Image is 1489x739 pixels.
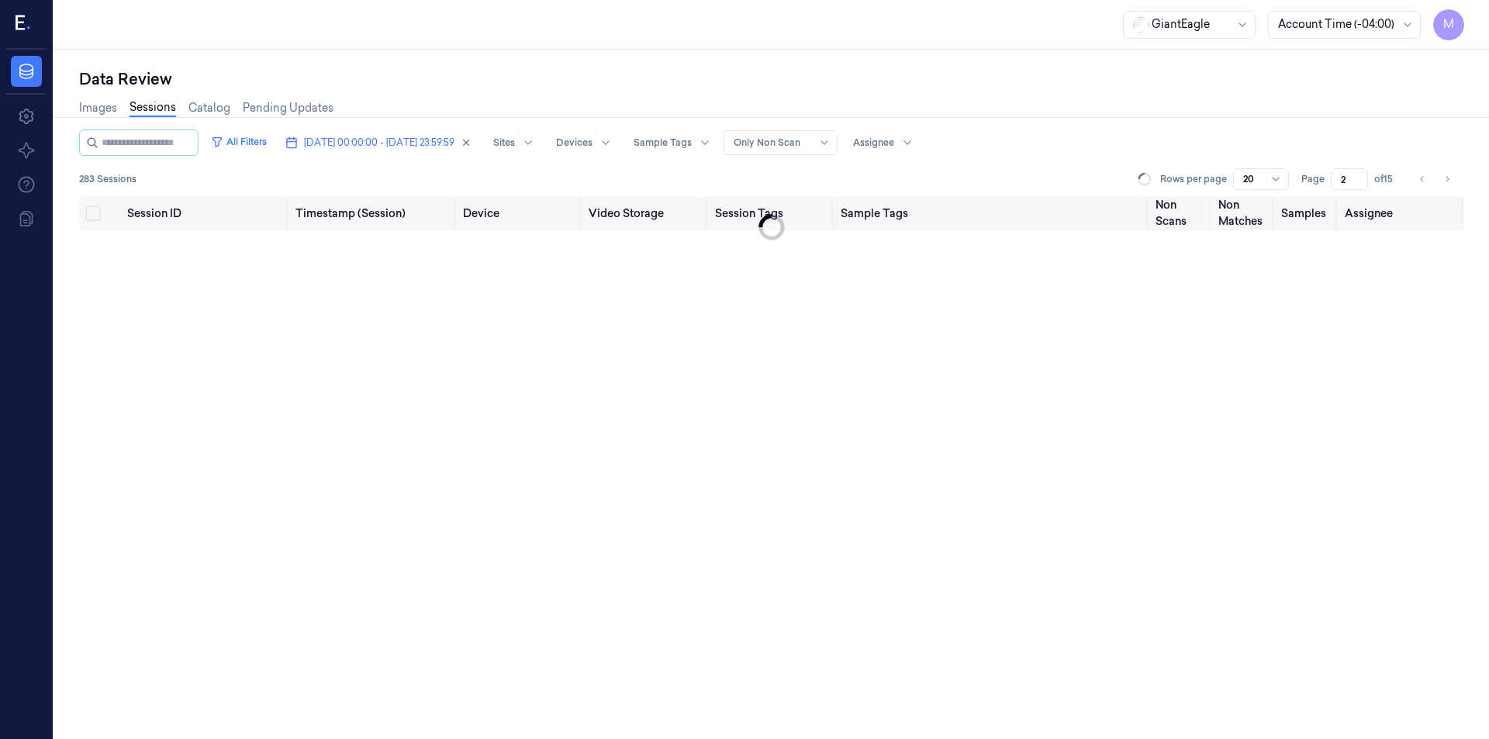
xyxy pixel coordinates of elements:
th: Session Tags [709,196,834,230]
span: [DATE] 00:00:00 - [DATE] 23:59:59 [304,136,454,150]
th: Session ID [121,196,288,230]
th: Device [457,196,582,230]
th: Sample Tags [834,196,1149,230]
th: Samples [1275,196,1338,230]
button: Go to next page [1436,168,1458,190]
div: Data Review [79,68,1464,90]
a: Pending Updates [243,100,333,116]
a: Images [79,100,117,116]
th: Timestamp (Session) [289,196,457,230]
button: Select all [85,205,101,221]
nav: pagination [1411,168,1458,190]
th: Assignee [1339,196,1464,230]
span: 283 Sessions [79,172,136,186]
button: [DATE] 00:00:00 - [DATE] 23:59:59 [279,130,478,155]
a: Sessions [130,99,176,117]
span: of 15 [1374,172,1399,186]
span: Page [1301,172,1325,186]
button: All Filters [205,129,273,154]
button: M [1433,9,1464,40]
th: Video Storage [582,196,708,230]
p: Rows per page [1160,172,1227,186]
th: Non Scans [1149,196,1212,230]
th: Non Matches [1212,196,1275,230]
a: Catalog [188,100,230,116]
button: Go to previous page [1411,168,1433,190]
